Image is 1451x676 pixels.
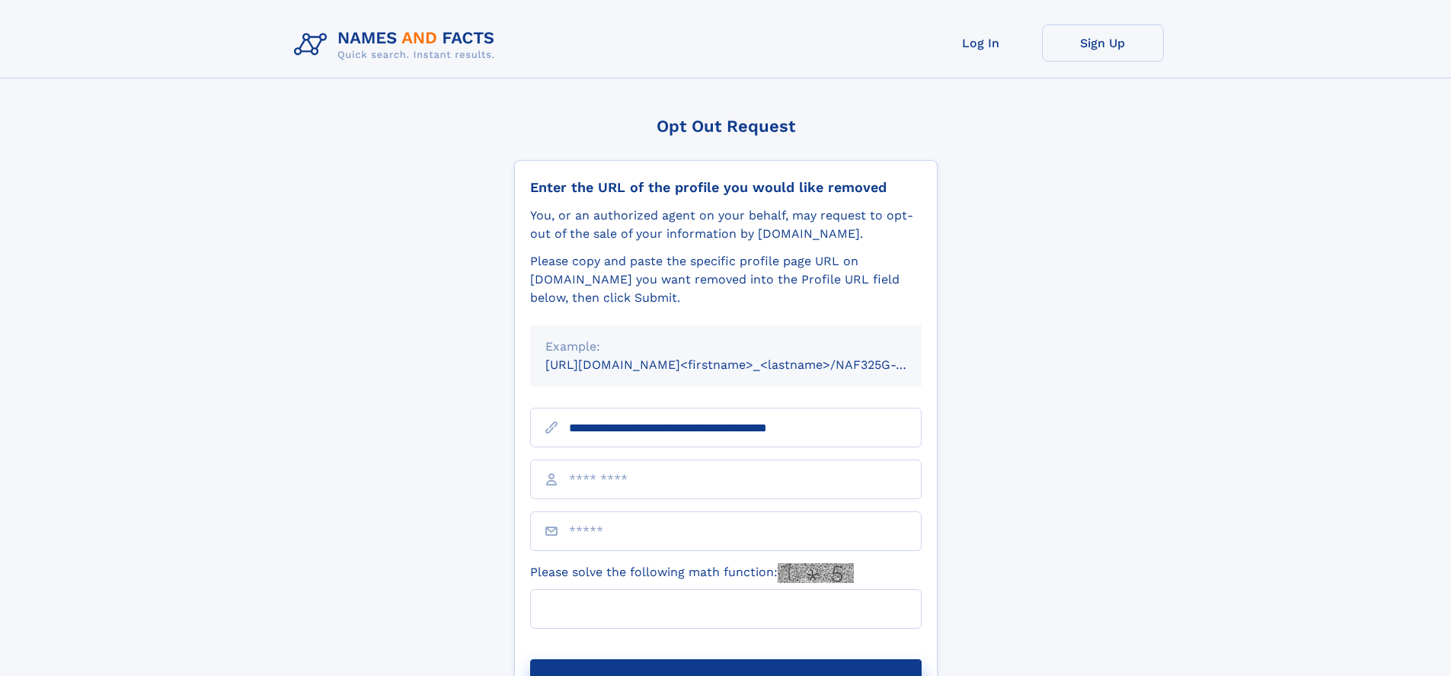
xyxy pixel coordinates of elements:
img: Logo Names and Facts [288,24,507,66]
div: Example: [545,338,906,356]
a: Log In [920,24,1042,62]
div: Opt Out Request [514,117,938,136]
div: Enter the URL of the profile you would like removed [530,179,922,196]
small: [URL][DOMAIN_NAME]<firstname>_<lastname>/NAF325G-xxxxxxxx [545,357,951,372]
label: Please solve the following math function: [530,563,854,583]
div: Please copy and paste the specific profile page URL on [DOMAIN_NAME] you want removed into the Pr... [530,252,922,307]
div: You, or an authorized agent on your behalf, may request to opt-out of the sale of your informatio... [530,207,922,243]
a: Sign Up [1042,24,1164,62]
